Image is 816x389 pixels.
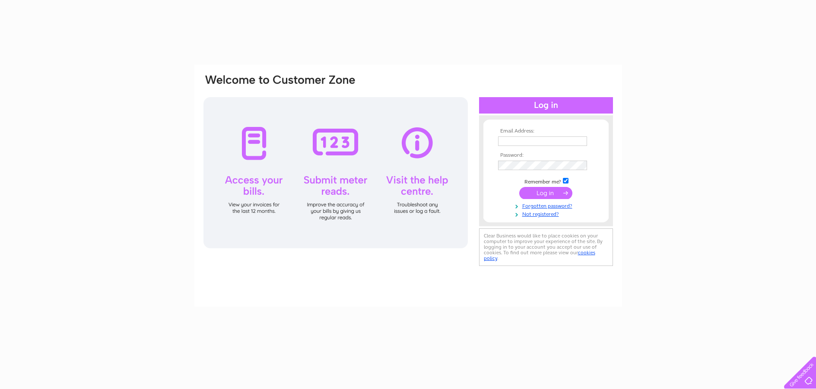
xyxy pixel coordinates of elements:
th: Password: [496,152,596,158]
a: cookies policy [484,250,595,261]
th: Email Address: [496,128,596,134]
div: Clear Business would like to place cookies on your computer to improve your experience of the sit... [479,228,613,266]
a: Not registered? [498,209,596,218]
a: Forgotten password? [498,201,596,209]
td: Remember me? [496,177,596,185]
input: Submit [519,187,572,199]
